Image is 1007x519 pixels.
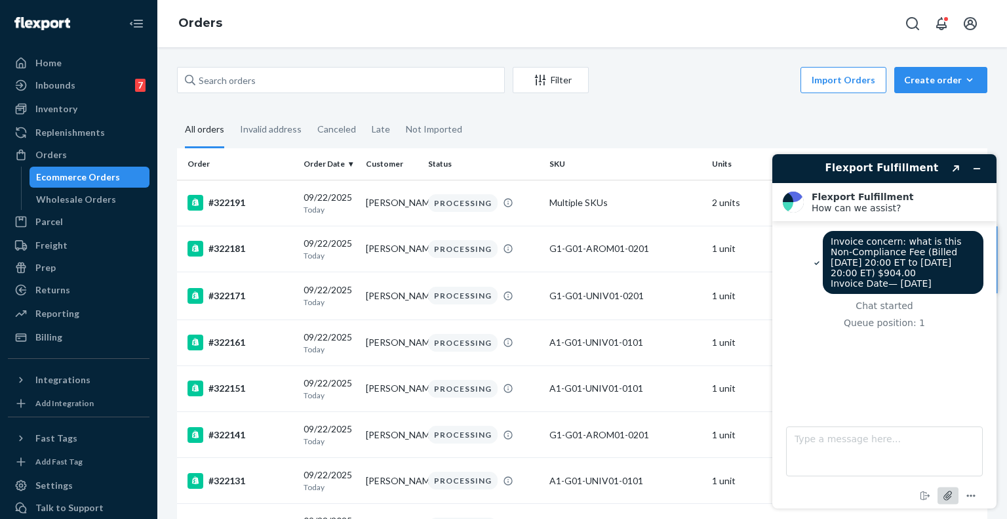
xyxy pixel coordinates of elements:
div: Customer [366,158,418,169]
a: Freight [8,235,149,256]
div: 7 [135,79,146,92]
div: Add Fast Tag [35,456,83,467]
div: Integrations [35,373,90,386]
div: 09/22/2025 [304,331,355,355]
th: Order [177,148,298,180]
div: Inbounds [35,79,75,92]
a: Inbounds7 [8,75,149,96]
div: A1-G01-UNIV01-0101 [549,382,701,395]
div: #322131 [188,473,293,489]
a: Billing [8,327,149,348]
a: Wholesale Orders [30,189,150,210]
td: [PERSON_NAME] [361,458,423,504]
div: Returns [35,283,70,297]
div: A1-G01-UNIV01-0101 [549,336,701,349]
div: G1-G01-AROM01-0201 [549,428,701,442]
div: #322191 [188,195,293,211]
div: Reporting [35,307,79,320]
p: Today [304,297,355,308]
a: Settings [8,475,149,496]
button: Open account menu [957,10,983,37]
button: Integrations [8,369,149,390]
td: [PERSON_NAME] [361,365,423,411]
a: Orders [8,144,149,165]
div: #322151 [188,381,293,396]
div: #322161 [188,335,293,350]
img: Flexport logo [14,17,70,30]
td: 1 unit [707,320,769,365]
td: 1 unit [707,226,769,272]
div: 09/22/2025 [304,468,355,493]
div: G1-G01-UNIV01-0201 [549,289,701,302]
div: Orders [35,148,67,161]
th: Status [423,148,544,180]
div: Canceled [317,112,356,146]
div: 09/22/2025 [304,283,355,308]
input: Search orders [177,67,505,93]
td: 1 unit [707,272,769,320]
div: 09/22/2025 [304,423,355,447]
div: 09/22/2025 [304,237,355,261]
a: Add Integration [8,396,149,411]
div: Late [372,112,390,146]
iframe: Find more information here [762,144,1007,519]
a: Prep [8,257,149,278]
button: Open notifications [928,10,955,37]
div: G1-G01-AROM01-0201 [549,242,701,255]
a: Replenishments [8,122,149,143]
button: Talk to Support [8,497,149,518]
p: Today [304,390,355,401]
div: Talk to Support [35,501,104,514]
div: 09/22/2025 [304,191,355,215]
td: 1 unit [707,365,769,411]
div: All orders [185,112,224,148]
a: Home [8,52,149,73]
button: Create order [894,67,987,93]
button: Import Orders [800,67,886,93]
div: Add Integration [35,398,94,409]
div: Create order [904,73,977,87]
div: #322181 [188,241,293,257]
p: Today [304,436,355,447]
button: Filter [513,67,589,93]
div: Replenishments [35,126,105,139]
div: #322141 [188,427,293,443]
th: Units [707,148,769,180]
a: Returns [8,280,149,301]
div: Filter [513,73,588,87]
td: 1 unit [707,412,769,458]
button: Fast Tags [8,428,149,449]
div: Home [35,56,62,70]
div: PROCESSING [428,287,498,304]
td: [PERSON_NAME] [361,272,423,320]
th: Order Date [298,148,361,180]
div: Settings [35,479,73,492]
div: A1-G01-UNIV01-0101 [549,474,701,488]
p: Today [304,482,355,493]
div: 09/22/2025 [304,377,355,401]
div: Wholesale Orders [36,193,116,206]
div: Inventory [35,102,77,115]
p: Today [304,204,355,215]
div: PROCESSING [428,426,498,444]
p: Today [304,250,355,261]
div: Fast Tags [35,432,77,445]
td: Multiple SKUs [544,180,706,226]
button: Open Search Box [899,10,926,37]
td: 1 unit [707,458,769,504]
div: Not Imported [406,112,462,146]
div: Billing [35,331,62,344]
td: [PERSON_NAME] [361,226,423,272]
th: SKU [544,148,706,180]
